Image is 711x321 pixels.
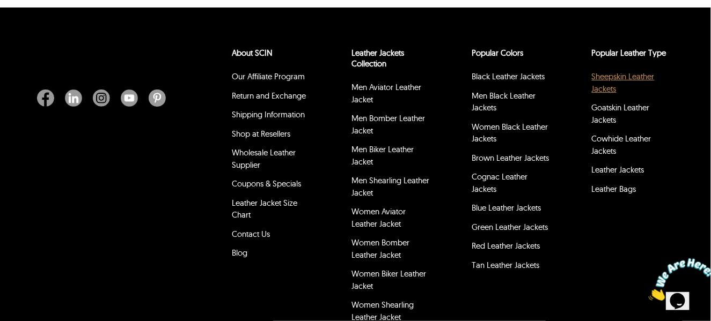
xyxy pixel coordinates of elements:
[470,88,550,120] li: Men Black Leather Jackets
[472,153,549,163] a: Brown Leather Jackets
[352,82,422,104] a: Men Aviator Leather Jacket
[350,80,430,111] li: Men Aviator Leather Jacket
[121,89,138,107] img: Youtube
[472,241,540,251] a: Red Leather Jackets
[230,88,310,108] li: Return and Exchange
[232,198,297,220] a: Leather Jacket Size Chart
[350,235,430,266] li: Women Bomber Leather Jacket
[644,254,711,305] iframe: chat widget
[352,144,414,167] a: Men Biker Leather Jacket
[230,245,310,265] li: Blog
[472,91,536,113] a: Men Black Leather Jackets
[592,184,636,194] a: Leather Bags
[230,227,310,246] li: Contact Us
[592,102,650,125] a: Goatskin Leather Jackets
[470,200,550,220] li: Blue Leather Jackets
[143,89,166,107] a: Pinterest
[472,222,548,232] a: Green Leather Jackets
[590,100,670,131] li: Goatskin Leather Jackets
[470,238,550,258] li: Red Leather Jackets
[472,203,541,213] a: Blue Leather Jackets
[230,107,310,126] li: Shipping Information
[352,48,405,69] a: Leather Jackets Collection
[472,260,539,270] a: Tan Leather Jackets
[87,89,115,107] a: Instagram
[352,237,410,260] a: Women Bomber Leather Jacket
[352,268,427,291] a: Women Biker Leather Jacket
[590,162,670,182] li: Leather Jackets
[472,48,523,58] a: popular leather jacket colors
[4,4,71,47] img: Chat attention grabber
[230,196,310,227] li: Leather Jacket Size Chart
[115,89,143,107] a: Youtube
[592,133,651,156] a: Cowhide Leather Jackets
[470,69,550,88] li: Black Leather Jackets
[232,48,273,58] a: About SCIN
[590,69,670,100] li: Sheepskin Leather Jackets
[232,147,296,170] a: Wholesale Leather Supplier
[592,48,666,58] a: Popular Leather Type
[65,89,82,107] img: Linkedin
[232,109,305,120] a: Shipping Information
[149,89,166,107] img: Pinterest
[230,145,310,176] li: Wholesale Leather Supplier
[470,220,550,239] li: Green Leather Jackets
[232,129,290,139] a: Shop at Resellers
[592,71,655,94] a: Sheepskin Leather Jackets
[352,206,406,229] a: Women Aviator Leather Jacket
[352,113,426,136] a: Men Bomber Leather Jacket
[590,182,670,201] li: Leather Bags
[350,111,430,142] li: Men Bomber Leather Jacket
[470,258,550,277] li: Tan Leather Jackets
[232,248,247,258] a: Blog
[37,89,54,107] img: Facebook
[470,151,550,170] li: Brown Leather Jackets
[232,178,301,189] a: Coupons & Specials
[592,165,644,175] a: Leather Jackets
[472,171,527,194] a: Cognac Leather Jackets
[37,89,60,107] a: Facebook
[4,4,9,13] span: 1
[232,71,305,81] a: Our Affiliate Program
[232,91,306,101] a: Return and Exchange
[230,176,310,196] li: Coupons & Specials
[230,126,310,146] li: Shop at Resellers
[590,131,670,162] li: Cowhide Leather Jackets
[470,169,550,200] li: Cognac Leather Jackets
[350,266,430,297] li: Women Biker Leather Jacket
[470,120,550,151] li: Women Black Leather Jackets
[60,89,87,107] a: Linkedin
[350,173,430,204] li: Men Shearling Leather Jacket
[93,89,110,107] img: Instagram
[350,204,430,235] li: Women Aviator Leather Jacket
[230,69,310,88] li: Our Affiliate Program
[472,71,545,81] a: Black Leather Jackets
[232,229,270,239] a: Contact Us
[352,175,430,198] a: Men Shearling Leather Jacket
[350,142,430,173] li: Men Biker Leather Jacket
[472,122,548,144] a: Women Black Leather Jackets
